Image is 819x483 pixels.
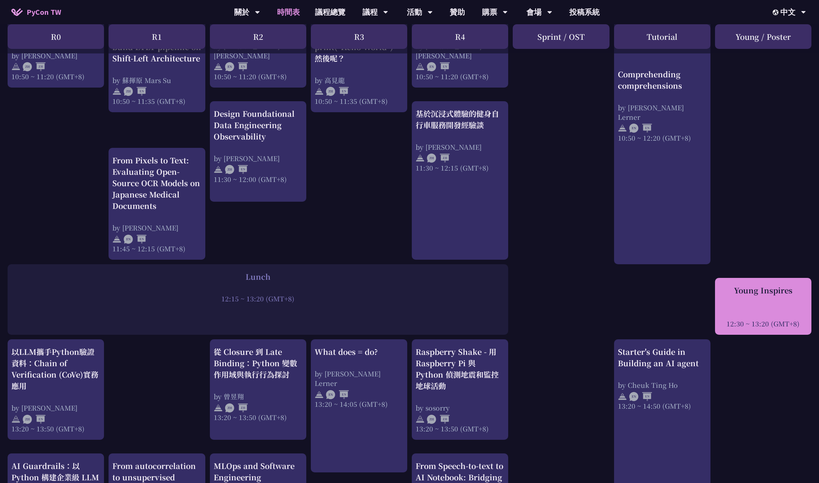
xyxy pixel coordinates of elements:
img: svg+xml;base64,PHN2ZyB4bWxucz0iaHR0cDovL3d3dy53My5vcmcvMjAwMC9zdmciIHdpZHRoPSIyNCIgaGVpZ2h0PSIyNC... [416,154,425,163]
a: 以LLM攜手Python驗證資料：Chain of Verification (CoVe)實務應用 by [PERSON_NAME] 13:20 ~ 13:50 (GMT+8) [11,346,100,433]
div: Tutorial [614,24,710,49]
div: 10:50 ~ 11:35 (GMT+8) [315,96,403,106]
div: by 曾昱翔 [214,392,302,401]
div: by [PERSON_NAME] Lerner [315,369,403,388]
div: by [PERSON_NAME] [11,403,100,412]
div: Design Foundational Data Engineering Observability [214,108,302,142]
div: 11:45 ~ 12:15 (GMT+8) [112,244,201,253]
div: 12:30 ~ 13:20 (GMT+8) [719,319,808,328]
img: ZHEN.371966e.svg [124,87,146,96]
a: 從 Closure 到 Late Binding：Python 變數作用域與執行行為探討 by 曾昱翔 13:20 ~ 13:50 (GMT+8) [214,346,302,433]
div: 基於沉浸式體驗的健身自行車服務開發經驗談 [416,108,504,131]
div: 11:30 ~ 12:15 (GMT+8) [416,163,504,172]
img: ZHZH.38617ef.svg [427,154,450,163]
a: Young Inspires 12:30 ~ 13:20 (GMT+8) [719,285,808,328]
img: ZHZH.38617ef.svg [225,403,248,412]
div: Comprehending comprehensions [618,68,707,91]
div: R1 [109,24,205,49]
img: svg+xml;base64,PHN2ZyB4bWxucz0iaHR0cDovL3d3dy53My5vcmcvMjAwMC9zdmciIHdpZHRoPSIyNCIgaGVpZ2h0PSIyNC... [315,87,324,96]
div: Sprint / OST [513,24,609,49]
img: svg+xml;base64,PHN2ZyB4bWxucz0iaHR0cDovL3d3dy53My5vcmcvMjAwMC9zdmciIHdpZHRoPSIyNCIgaGVpZ2h0PSIyNC... [214,165,223,174]
a: What does = do? by [PERSON_NAME] Lerner 13:20 ~ 14:05 (GMT+8) [315,346,403,466]
div: by sosorry [416,403,504,412]
div: 13:20 ~ 14:50 (GMT+8) [618,401,707,411]
img: svg+xml;base64,PHN2ZyB4bWxucz0iaHR0cDovL3d3dy53My5vcmcvMjAwMC9zdmciIHdpZHRoPSIyNCIgaGVpZ2h0PSIyNC... [416,62,425,71]
img: ENEN.5a408d1.svg [427,62,450,71]
div: 10:50 ~ 11:20 (GMT+8) [416,72,504,81]
div: Raspberry Shake - 用 Raspberry Pi 與 Python 偵測地震和監控地球活動 [416,346,504,392]
div: What does = do? [315,346,403,358]
div: Lunch [11,271,504,282]
span: PyCon TW [27,6,61,18]
img: ZHZH.38617ef.svg [23,62,46,71]
img: ZHEN.371966e.svg [23,415,46,424]
div: 13:20 ~ 13:50 (GMT+8) [11,424,100,433]
div: 從 Closure 到 Late Binding：Python 變數作用域與執行行為探討 [214,346,302,380]
div: R2 [210,24,306,49]
a: 基於沉浸式體驗的健身自行車服務開發經驗談 by [PERSON_NAME] 11:30 ~ 12:15 (GMT+8) [416,108,504,253]
img: ENEN.5a408d1.svg [629,124,652,133]
div: R3 [311,24,407,49]
img: svg+xml;base64,PHN2ZyB4bWxucz0iaHR0cDovL3d3dy53My5vcmcvMjAwMC9zdmciIHdpZHRoPSIyNCIgaGVpZ2h0PSIyNC... [315,390,324,399]
img: svg+xml;base64,PHN2ZyB4bWxucz0iaHR0cDovL3d3dy53My5vcmcvMjAwMC9zdmciIHdpZHRoPSIyNCIgaGVpZ2h0PSIyNC... [112,87,121,96]
div: R0 [8,24,104,49]
div: R4 [412,24,508,49]
div: by [PERSON_NAME] [416,142,504,152]
div: 13:20 ~ 14:05 (GMT+8) [315,399,403,409]
img: svg+xml;base64,PHN2ZyB4bWxucz0iaHR0cDovL3d3dy53My5vcmcvMjAwMC9zdmciIHdpZHRoPSIyNCIgaGVpZ2h0PSIyNC... [214,403,223,412]
div: 以LLM攜手Python驗證資料：Chain of Verification (CoVe)實務應用 [11,346,100,392]
div: 10:50 ~ 11:35 (GMT+8) [112,96,201,106]
a: From Pixels to Text: Evaluating Open-Source OCR Models on Japanese Medical Documents by [PERSON_N... [112,155,201,253]
img: Home icon of PyCon TW 2025 [11,8,23,16]
div: Young Inspires [719,285,808,296]
div: 13:20 ~ 13:50 (GMT+8) [416,424,504,433]
div: by [PERSON_NAME] Lerner [618,102,707,121]
div: 10:50 ~ 11:20 (GMT+8) [214,72,302,81]
img: ENEN.5a408d1.svg [629,392,652,401]
img: svg+xml;base64,PHN2ZyB4bWxucz0iaHR0cDovL3d3dy53My5vcmcvMjAwMC9zdmciIHdpZHRoPSIyNCIgaGVpZ2h0PSIyNC... [416,415,425,424]
img: ENEN.5a408d1.svg [326,390,349,399]
div: by 高見龍 [315,75,403,85]
div: by 蘇揮原 Mars Su [112,75,201,85]
div: 10:50 ~ 12:20 (GMT+8) [618,133,707,142]
a: PyCon TW [4,3,69,22]
div: 11:30 ~ 12:00 (GMT+8) [214,174,302,184]
img: ZHEN.371966e.svg [326,87,349,96]
div: Young / Poster [715,24,811,49]
img: ZHEN.371966e.svg [225,165,248,174]
img: svg+xml;base64,PHN2ZyB4bWxucz0iaHR0cDovL3d3dy53My5vcmcvMjAwMC9zdmciIHdpZHRoPSIyNCIgaGVpZ2h0PSIyNC... [11,415,20,424]
img: ZHZH.38617ef.svg [427,415,450,424]
img: svg+xml;base64,PHN2ZyB4bWxucz0iaHR0cDovL3d3dy53My5vcmcvMjAwMC9zdmciIHdpZHRoPSIyNCIgaGVpZ2h0PSIyNC... [618,392,627,401]
a: Design Foundational Data Engineering Observability by [PERSON_NAME] 11:30 ~ 12:00 (GMT+8) [214,108,302,195]
div: 13:20 ~ 13:50 (GMT+8) [214,412,302,422]
a: Raspberry Shake - 用 Raspberry Pi 與 Python 偵測地震和監控地球活動 by sosorry 13:20 ~ 13:50 (GMT+8) [416,346,504,433]
img: ENEN.5a408d1.svg [225,62,248,71]
div: by [PERSON_NAME] [112,223,201,232]
img: svg+xml;base64,PHN2ZyB4bWxucz0iaHR0cDovL3d3dy53My5vcmcvMjAwMC9zdmciIHdpZHRoPSIyNCIgaGVpZ2h0PSIyNC... [112,235,121,244]
div: Starter's Guide in Building an AI agent [618,346,707,369]
img: svg+xml;base64,PHN2ZyB4bWxucz0iaHR0cDovL3d3dy53My5vcmcvMjAwMC9zdmciIHdpZHRoPSIyNCIgaGVpZ2h0PSIyNC... [618,124,627,133]
div: 10:50 ~ 11:20 (GMT+8) [11,72,100,81]
div: by [PERSON_NAME] [11,51,100,60]
div: From Pixels to Text: Evaluating Open-Source OCR Models on Japanese Medical Documents [112,155,201,212]
div: by [PERSON_NAME] [214,154,302,163]
img: Locale Icon [773,9,780,15]
img: ENEN.5a408d1.svg [124,235,146,244]
img: svg+xml;base64,PHN2ZyB4bWxucz0iaHR0cDovL3d3dy53My5vcmcvMjAwMC9zdmciIHdpZHRoPSIyNCIgaGVpZ2h0PSIyNC... [214,62,223,71]
div: 12:15 ~ 13:20 (GMT+8) [11,294,504,303]
div: by Cheuk Ting Ho [618,380,707,390]
img: svg+xml;base64,PHN2ZyB4bWxucz0iaHR0cDovL3d3dy53My5vcmcvMjAwMC9zdmciIHdpZHRoPSIyNCIgaGVpZ2h0PSIyNC... [11,62,20,71]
